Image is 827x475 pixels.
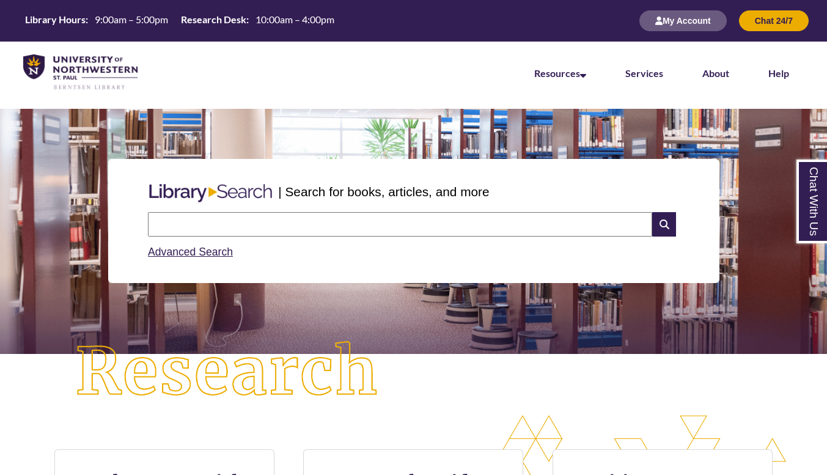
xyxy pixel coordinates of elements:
a: My Account [639,15,727,26]
i: Search [652,212,675,237]
th: Library Hours: [20,13,90,26]
a: Chat 24/7 [739,15,809,26]
img: UNWSP Library Logo [23,54,138,90]
a: Services [625,67,663,79]
img: Research [42,307,414,437]
button: Chat 24/7 [739,10,809,31]
table: Hours Today [20,13,339,28]
p: | Search for books, articles, and more [278,182,489,201]
span: 9:00am – 5:00pm [95,13,168,25]
a: Hours Today [20,13,339,29]
span: 10:00am – 4:00pm [255,13,334,25]
img: Libary Search [143,179,278,207]
a: Resources [534,67,586,79]
a: Help [768,67,789,79]
a: Advanced Search [148,246,233,258]
th: Research Desk: [176,13,251,26]
a: About [702,67,729,79]
button: My Account [639,10,727,31]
